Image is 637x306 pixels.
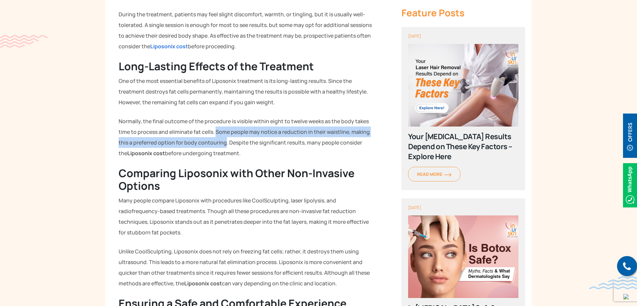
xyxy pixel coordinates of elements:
span: Read More [417,171,451,177]
img: bluewave [589,276,637,289]
p: During the treatment, patients may feel slight discomfort, warmth, or tingling, but it is usually... [119,9,373,52]
img: poster [408,44,518,127]
img: offerBt [623,114,637,158]
div: [DATE] [408,205,518,210]
a: Read Moreorange-arrow [408,167,460,181]
p: One of the most essential benefits of Liposonix treatment is its long-lasting results. Since the ... [119,76,373,108]
p: Normally, the final outcome of the procedure is visible within eight to twelve weeks as the body ... [119,116,373,158]
div: [DATE] [408,34,518,39]
strong: Long-Lasting Effects of the Treatment [119,59,314,74]
div: Feature Posts [401,7,525,19]
img: Whatsappicon [623,163,637,207]
strong: Liposonix cost [184,280,222,287]
img: poster [408,215,518,298]
strong: Liposonix cost [127,150,165,157]
img: orange-arrow [444,172,451,176]
strong: Comparing Liposonix with Other Non-Invasive Options [119,166,354,193]
p: Many people compare Liposonix with procedures like CoolSculpting, laser lipolysis, and radiofrequ... [119,195,373,238]
div: Your [MEDICAL_DATA] Results Depend on These Key Factors – Explore Here [408,132,518,161]
p: Unlike CoolSculpting, Liposonix does not rely on freezing fat cells; rather, it destroys them usi... [119,246,373,289]
img: up-blue-arrow.svg [623,294,629,299]
a: Liposonix cost [150,43,188,50]
a: Whatsappicon [623,181,637,188]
